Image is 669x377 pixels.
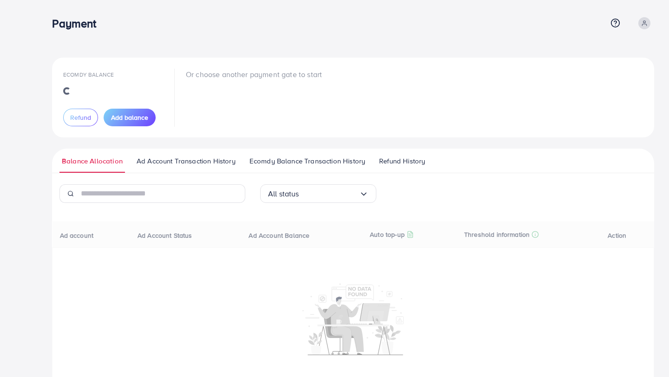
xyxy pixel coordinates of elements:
[186,69,322,80] p: Or choose another payment gate to start
[111,113,148,122] span: Add balance
[104,109,156,126] button: Add balance
[62,156,123,166] span: Balance Allocation
[249,156,365,166] span: Ecomdy Balance Transaction History
[70,113,91,122] span: Refund
[63,109,98,126] button: Refund
[137,156,236,166] span: Ad Account Transaction History
[63,71,114,78] span: Ecomdy Balance
[299,187,359,201] input: Search for option
[260,184,376,203] div: Search for option
[52,17,104,30] h3: Payment
[379,156,425,166] span: Refund History
[268,187,299,201] span: All status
